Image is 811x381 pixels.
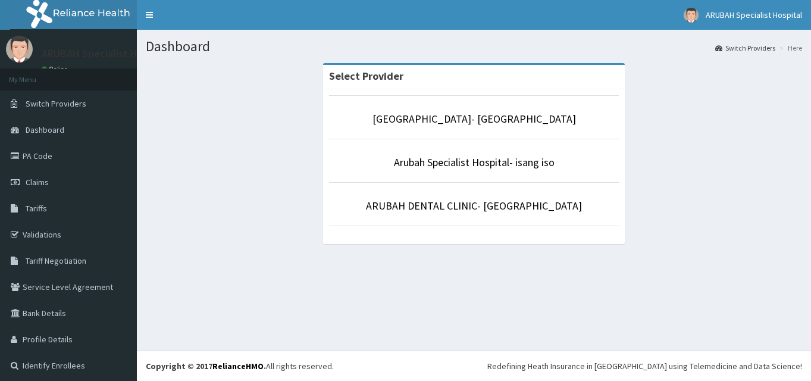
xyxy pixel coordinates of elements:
[394,155,555,169] a: Arubah Specialist Hospital- isang iso
[706,10,802,20] span: ARUBAH Specialist Hospital
[26,177,49,188] span: Claims
[776,43,802,53] li: Here
[26,203,47,214] span: Tariffs
[487,360,802,372] div: Redefining Heath Insurance in [GEOGRAPHIC_DATA] using Telemedicine and Data Science!
[684,8,699,23] img: User Image
[146,39,802,54] h1: Dashboard
[366,199,582,213] a: ARUBAH DENTAL CLINIC- [GEOGRAPHIC_DATA]
[146,361,266,371] strong: Copyright © 2017 .
[42,48,170,59] p: ARUBAH Specialist Hospital
[6,36,33,63] img: User Image
[137,351,811,381] footer: All rights reserved.
[715,43,775,53] a: Switch Providers
[372,112,576,126] a: [GEOGRAPHIC_DATA]- [GEOGRAPHIC_DATA]
[212,361,264,371] a: RelianceHMO
[26,98,86,109] span: Switch Providers
[26,124,64,135] span: Dashboard
[26,255,86,266] span: Tariff Negotiation
[42,65,70,73] a: Online
[329,69,403,83] strong: Select Provider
